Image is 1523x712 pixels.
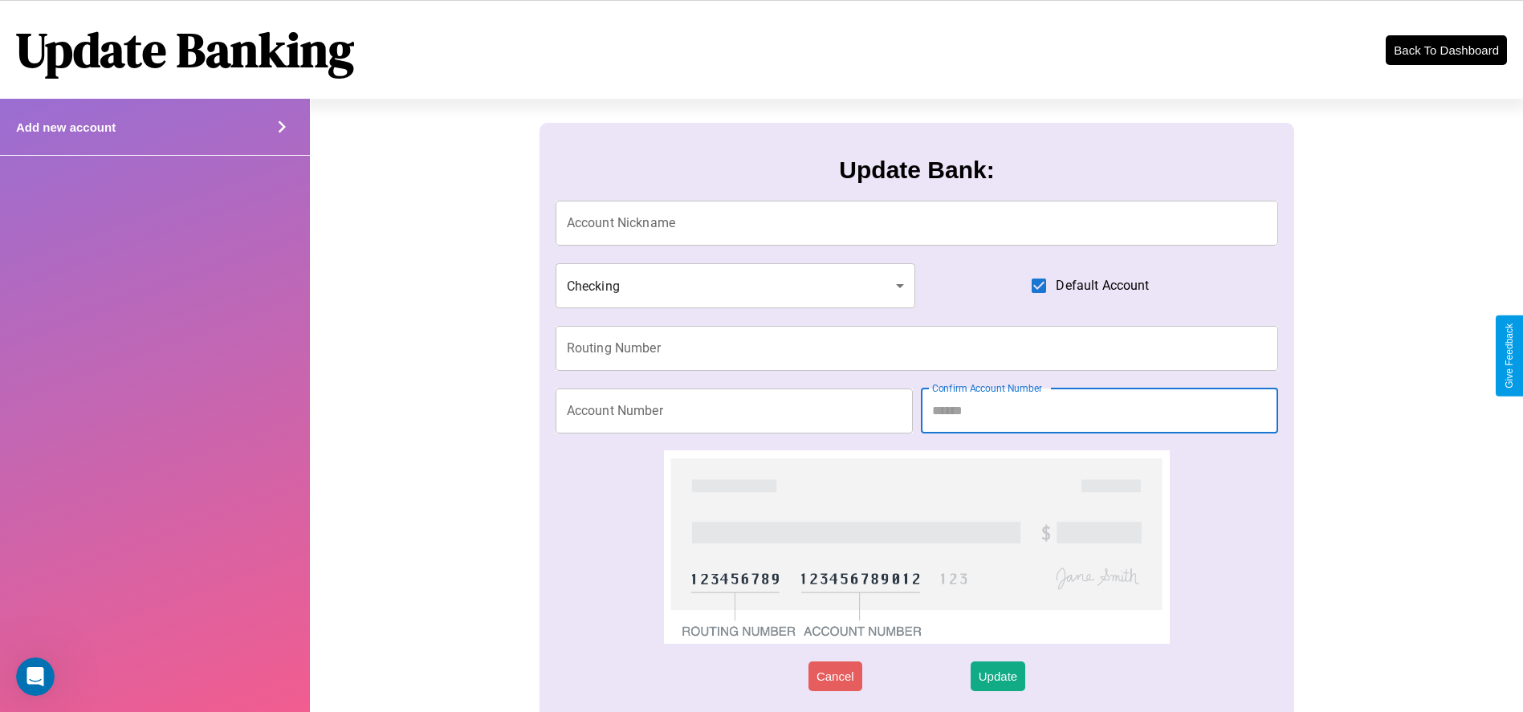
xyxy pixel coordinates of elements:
[932,381,1042,395] label: Confirm Account Number
[839,157,994,184] h3: Update Bank:
[808,661,862,691] button: Cancel
[1056,276,1149,295] span: Default Account
[971,661,1025,691] button: Update
[1386,35,1507,65] button: Back To Dashboard
[556,263,915,308] div: Checking
[16,17,354,83] h1: Update Banking
[664,450,1171,644] img: check
[16,120,116,134] h4: Add new account
[1504,323,1515,389] div: Give Feedback
[16,657,55,696] iframe: Intercom live chat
